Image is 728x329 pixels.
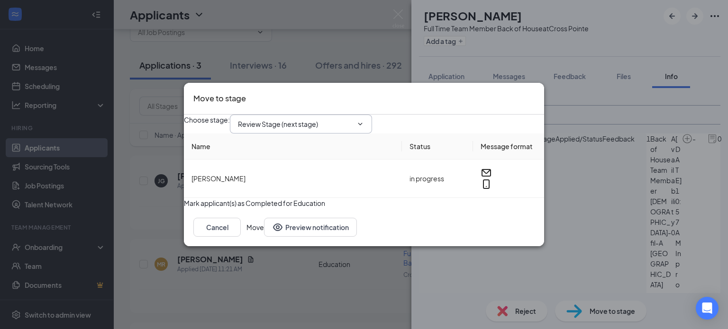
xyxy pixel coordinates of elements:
[184,198,325,208] span: Mark applicant(s) as Completed for Education
[481,178,492,190] svg: MobileSms
[246,218,264,237] button: Move
[193,218,241,237] button: Cancel
[402,160,473,198] td: in progress
[191,174,246,183] span: [PERSON_NAME]
[264,218,357,237] button: Preview notificationEye
[473,133,544,160] th: Message format
[184,115,230,133] span: Choose stage :
[184,133,402,160] th: Name
[402,133,473,160] th: Status
[193,92,246,105] h3: Move to stage
[356,120,364,128] svg: ChevronDown
[481,167,492,178] svg: Email
[272,222,283,233] svg: Eye
[696,297,719,320] div: Open Intercom Messenger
